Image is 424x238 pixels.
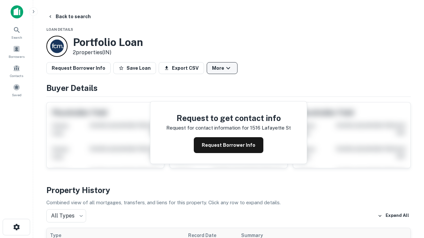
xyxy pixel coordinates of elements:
button: More [207,62,238,74]
button: Request Borrower Info [46,62,111,74]
iframe: Chat Widget [391,164,424,196]
img: capitalize-icon.png [11,5,23,19]
button: Save Loan [113,62,156,74]
span: Search [11,35,22,40]
div: All Types [46,209,86,222]
span: Contacts [10,73,23,78]
button: Back to search [45,11,93,22]
span: Borrowers [9,54,25,59]
p: 2 properties (IN) [73,49,143,57]
h3: Portfolio Loan [73,36,143,49]
button: Request Borrower Info [194,137,263,153]
a: Saved [2,81,31,99]
p: Request for contact information for [166,124,249,132]
button: Export CSV [159,62,204,74]
a: Search [2,23,31,41]
button: Expand All [376,211,411,221]
h4: Request to get contact info [166,112,291,124]
h4: Property History [46,184,411,196]
span: Saved [12,92,22,98]
a: Contacts [2,62,31,80]
p: Combined view of all mortgages, transfers, and liens for this property. Click any row to expand d... [46,199,411,207]
p: 1516 lafayette st [250,124,291,132]
h4: Buyer Details [46,82,411,94]
a: Borrowers [2,43,31,60]
span: Loan Details [46,27,73,31]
